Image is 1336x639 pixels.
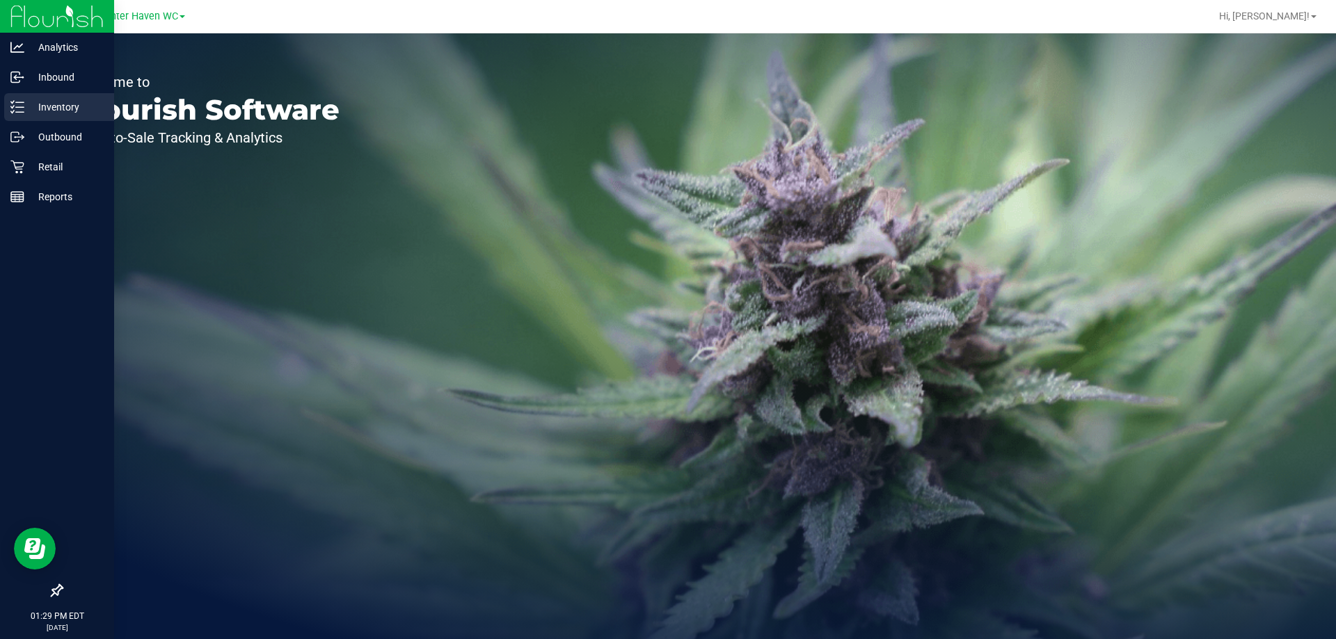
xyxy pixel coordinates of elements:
[24,39,108,56] p: Analytics
[99,10,178,22] span: Winter Haven WC
[75,96,340,124] p: Flourish Software
[10,190,24,204] inline-svg: Reports
[75,131,340,145] p: Seed-to-Sale Tracking & Analytics
[10,40,24,54] inline-svg: Analytics
[24,99,108,115] p: Inventory
[14,528,56,569] iframe: Resource center
[10,130,24,144] inline-svg: Outbound
[24,129,108,145] p: Outbound
[10,100,24,114] inline-svg: Inventory
[24,159,108,175] p: Retail
[6,610,108,622] p: 01:29 PM EDT
[24,69,108,86] p: Inbound
[6,622,108,633] p: [DATE]
[24,188,108,205] p: Reports
[75,75,340,89] p: Welcome to
[10,70,24,84] inline-svg: Inbound
[1219,10,1310,22] span: Hi, [PERSON_NAME]!
[10,160,24,174] inline-svg: Retail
